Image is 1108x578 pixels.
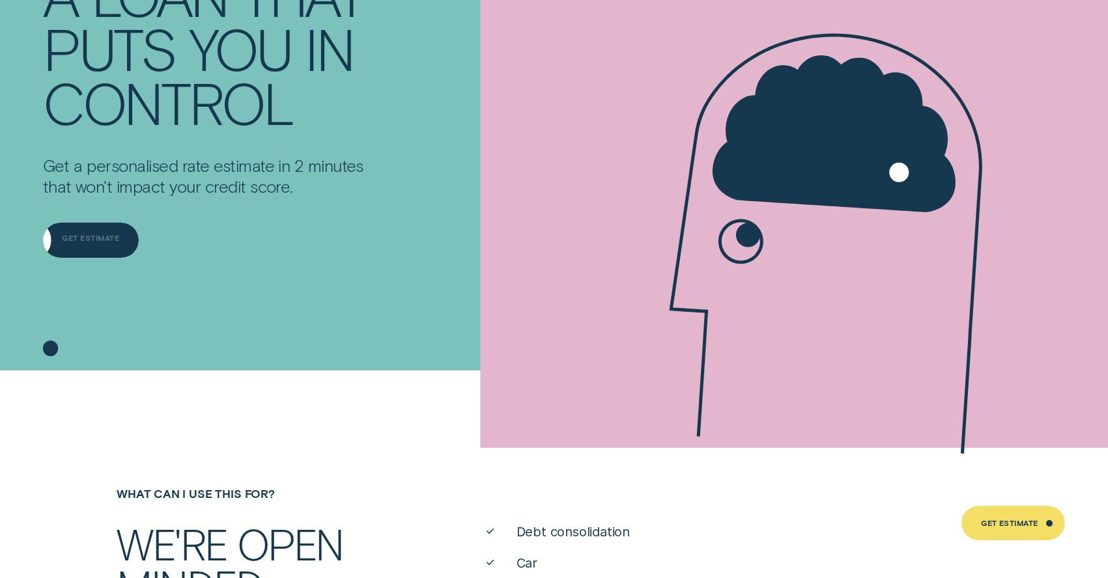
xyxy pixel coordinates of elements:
div: CONTROL [43,75,294,129]
a: Get Estimate [961,506,1065,541]
p: Get a personalised rate estimate in 2 minutes that won't impact your credit score. [43,155,379,197]
div: IN [305,21,353,75]
div: What can I use this for? [110,487,406,501]
span: Debt consolidation [517,523,630,541]
div: PUTS [43,21,176,75]
span: Car [517,555,537,572]
div: YOU [189,21,291,75]
a: Get Estimate [43,223,139,258]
